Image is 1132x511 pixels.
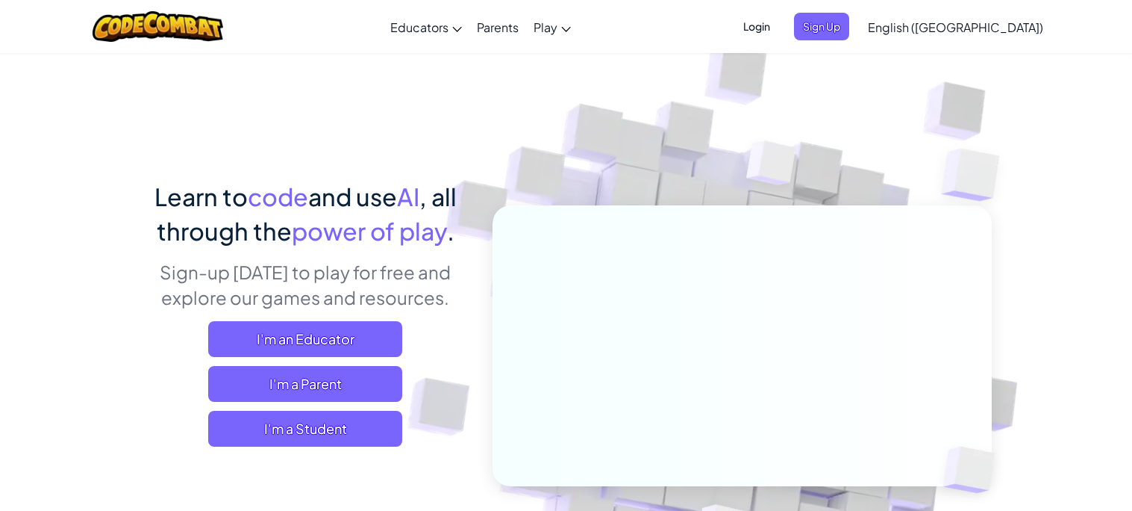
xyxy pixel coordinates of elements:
[141,259,470,310] p: Sign-up [DATE] to play for free and explore our games and resources.
[208,366,402,402] a: I'm a Parent
[292,216,447,246] span: power of play
[534,19,557,35] span: Play
[860,7,1051,47] a: English ([GEOGRAPHIC_DATA])
[208,411,402,447] button: I'm a Student
[718,111,825,223] img: Overlap cubes
[794,13,849,40] button: Sign Up
[469,7,526,47] a: Parents
[390,19,448,35] span: Educators
[868,19,1043,35] span: English ([GEOGRAPHIC_DATA])
[308,182,397,211] span: and use
[526,7,578,47] a: Play
[208,321,402,357] a: I'm an Educator
[248,182,308,211] span: code
[397,182,419,211] span: AI
[734,13,779,40] button: Login
[447,216,454,246] span: .
[93,11,223,42] img: CodeCombat logo
[154,182,248,211] span: Learn to
[912,112,1041,238] img: Overlap cubes
[383,7,469,47] a: Educators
